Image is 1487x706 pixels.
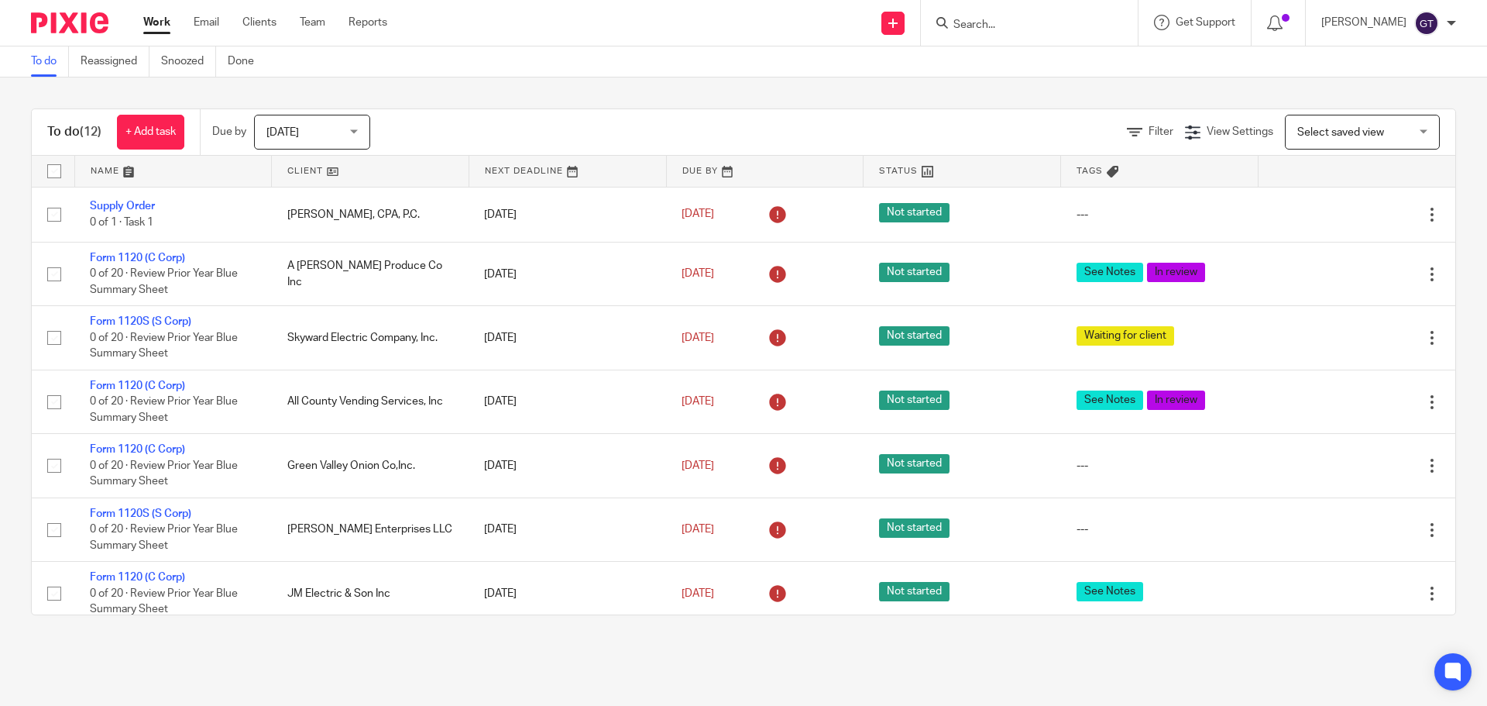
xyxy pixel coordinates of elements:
span: Not started [879,518,950,538]
a: Form 1120 (C Corp) [90,253,185,263]
a: Form 1120S (S Corp) [90,508,191,519]
span: (12) [80,126,101,138]
td: [DATE] [469,306,666,370]
td: [PERSON_NAME] Enterprises LLC [272,498,469,561]
a: Snoozed [161,46,216,77]
div: --- [1077,458,1243,474]
td: [DATE] [469,434,666,498]
span: 0 of 20 · Review Prior Year Blue Summary Sheet [90,588,238,615]
span: Waiting for client [1077,326,1174,346]
img: Pixie [31,12,108,33]
span: [DATE] [682,332,714,343]
td: All County Vending Services, Inc [272,370,469,433]
a: Clients [242,15,276,30]
a: Form 1120S (S Corp) [90,316,191,327]
span: 0 of 20 · Review Prior Year Blue Summary Sheet [90,460,238,487]
a: Work [143,15,170,30]
span: [DATE] [682,396,714,407]
p: Due by [212,124,246,139]
span: [DATE] [266,127,299,138]
a: Form 1120 (C Corp) [90,572,185,583]
td: [DATE] [469,242,666,305]
span: See Notes [1077,391,1143,410]
a: Reports [349,15,387,30]
span: [DATE] [682,460,714,471]
a: Form 1120 (C Corp) [90,381,185,391]
img: svg%3E [1414,11,1439,36]
td: Skyward Electric Company, Inc. [272,306,469,370]
td: [DATE] [469,187,666,242]
span: Filter [1149,126,1173,137]
td: [DATE] [469,562,666,625]
span: Tags [1077,167,1103,175]
span: [DATE] [682,588,714,599]
span: In review [1147,391,1205,410]
span: [DATE] [682,209,714,220]
a: Reassigned [81,46,149,77]
span: Select saved view [1297,127,1384,138]
td: [PERSON_NAME], CPA, P.C. [272,187,469,242]
span: Not started [879,203,950,222]
span: View Settings [1207,126,1273,137]
td: [DATE] [469,370,666,433]
td: Green Valley Onion Co,Inc. [272,434,469,498]
span: Get Support [1176,17,1235,28]
span: See Notes [1077,582,1143,601]
span: 0 of 1 · Task 1 [90,217,153,228]
td: [DATE] [469,498,666,561]
a: Done [228,46,266,77]
span: 0 of 20 · Review Prior Year Blue Summary Sheet [90,524,238,551]
span: In review [1147,263,1205,282]
span: [DATE] [682,268,714,279]
span: Not started [879,391,950,410]
span: 0 of 20 · Review Prior Year Blue Summary Sheet [90,396,238,423]
span: Not started [879,582,950,601]
td: JM Electric & Son Inc [272,562,469,625]
a: Team [300,15,325,30]
a: Supply Order [90,201,155,212]
span: 0 of 20 · Review Prior Year Blue Summary Sheet [90,269,238,296]
a: Email [194,15,219,30]
span: [DATE] [682,524,714,535]
td: A [PERSON_NAME] Produce Co Inc [272,242,469,305]
input: Search [952,19,1091,33]
a: Form 1120 (C Corp) [90,444,185,455]
div: --- [1077,207,1243,222]
a: + Add task [117,115,184,150]
a: To do [31,46,69,77]
h1: To do [47,124,101,140]
div: --- [1077,522,1243,537]
span: Not started [879,454,950,474]
span: See Notes [1077,263,1143,282]
span: Not started [879,263,950,282]
span: 0 of 20 · Review Prior Year Blue Summary Sheet [90,332,238,360]
p: [PERSON_NAME] [1321,15,1406,30]
span: Not started [879,326,950,346]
